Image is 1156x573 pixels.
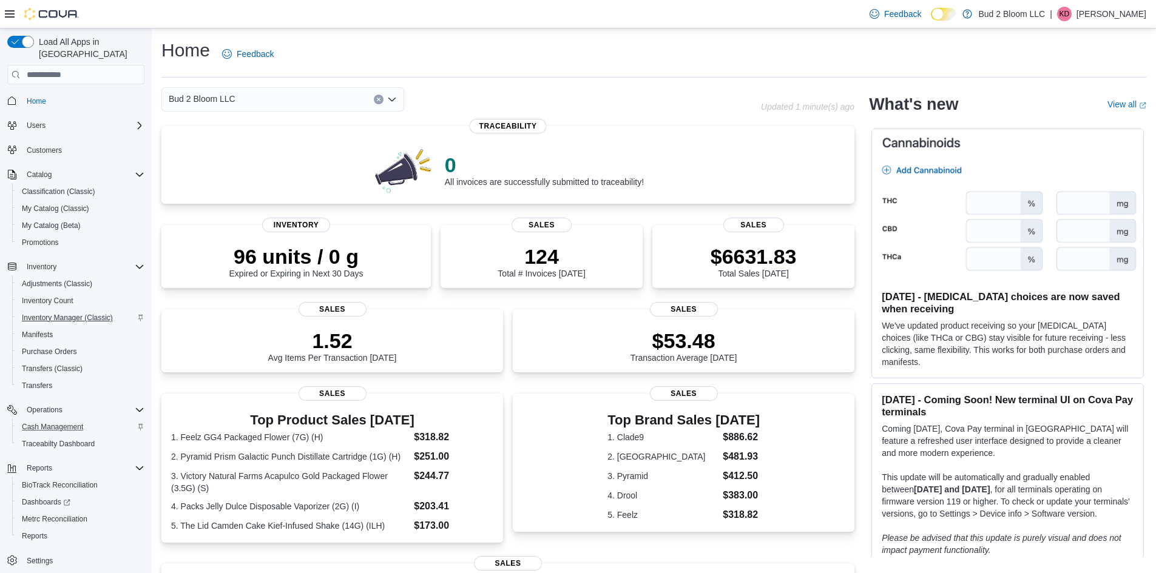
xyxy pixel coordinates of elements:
[171,500,409,512] dt: 4. Packs Jelly Dulce Disposable Vaporizer (2G) (I)
[17,378,144,393] span: Transfers
[607,451,718,463] dt: 2. [GEOGRAPHIC_DATA]
[22,94,51,109] a: Home
[268,329,397,353] p: 1.52
[22,381,52,390] span: Transfers
[171,451,409,463] dt: 2. Pyramid Prism Galactic Punch Distillate Cartridge (1G) (H)
[22,553,144,568] span: Settings
[17,420,144,434] span: Cash Management
[882,471,1134,520] p: This update will be automatically and gradually enabled between , for all terminals operating on ...
[607,413,760,427] h3: Top Brand Sales [DATE]
[414,449,493,464] dd: $251.00
[12,200,149,217] button: My Catalog (Classic)
[607,470,718,482] dt: 3. Pyramid
[914,484,990,494] strong: [DATE] and [DATE]
[17,218,86,233] a: My Catalog (Beta)
[12,360,149,377] button: Transfers (Classic)
[711,244,797,278] div: Total Sales [DATE]
[607,431,718,443] dt: 1. Clade9
[27,170,52,179] span: Catalog
[17,361,87,376] a: Transfers (Classic)
[12,377,149,394] button: Transfers
[630,329,737,353] p: $53.48
[882,533,1121,555] em: Please be advised that this update is purely visual and does not impact payment functionality.
[12,309,149,326] button: Inventory Manager (Classic)
[299,302,367,317] span: Sales
[229,244,363,269] p: 96 units / 0 g
[22,279,92,289] span: Adjustments (Classic)
[882,320,1134,368] p: We've updated product receiving so your [MEDICAL_DATA] choices (like THCa or CBG) stay visible fo...
[237,48,274,60] span: Feedback
[1107,99,1146,109] a: View allExternal link
[17,529,52,543] a: Reports
[17,378,57,393] a: Transfers
[12,275,149,292] button: Adjustments (Classic)
[1139,102,1146,109] svg: External link
[711,244,797,269] p: $6631.83
[445,153,644,187] div: All invoices are successfully submitted to traceability!
[17,201,94,216] a: My Catalog (Classic)
[171,470,409,494] dt: 3. Victory Natural Farms Acapulco Gold Packaged Flower (3.5G) (S)
[22,204,89,213] span: My Catalog (Classic)
[22,422,83,432] span: Cash Management
[882,423,1134,459] p: Coming [DATE], Cova Pay terminal in [GEOGRAPHIC_DATA] will feature a refreshed user interface des...
[17,184,144,199] span: Classification (Classic)
[2,117,149,134] button: Users
[723,488,760,503] dd: $383.00
[17,495,75,509] a: Dashboards
[17,310,118,325] a: Inventory Manager (Classic)
[27,405,63,415] span: Operations
[414,430,493,444] dd: $318.82
[723,449,760,464] dd: $481.93
[22,313,113,323] span: Inventory Manager (Classic)
[17,293,144,308] span: Inventory Count
[978,7,1045,21] p: Bud 2 Bloom LLC
[630,329,737,363] div: Transaction Average [DATE]
[17,327,144,342] span: Manifests
[22,118,50,133] button: Users
[607,489,718,501] dt: 4. Drool
[22,364,83,374] span: Transfers (Classic)
[2,166,149,183] button: Catalog
[445,153,644,177] p: 0
[1060,7,1070,21] span: KD
[650,386,718,401] span: Sales
[17,512,144,526] span: Metrc Reconciliation
[229,244,363,278] div: Expired or Expiring in Next 30 Days
[268,329,397,363] div: Avg Items Per Transaction [DATE]
[17,201,144,216] span: My Catalog (Classic)
[27,262,56,272] span: Inventory
[17,437,100,451] a: Traceabilty Dashboard
[22,118,144,133] span: Users
[12,292,149,309] button: Inventory Count
[22,439,95,449] span: Traceabilty Dashboard
[12,343,149,360] button: Purchase Orders
[34,36,144,60] span: Load All Apps in [GEOGRAPHIC_DATA]
[882,394,1134,418] h3: [DATE] - Coming Soon! New terminal UI on Cova Pay terminals
[17,276,97,291] a: Adjustments (Classic)
[171,413,493,427] h3: Top Product Sales [DATE]
[414,499,493,514] dd: $203.41
[22,330,53,340] span: Manifests
[2,141,149,159] button: Customers
[12,511,149,528] button: Metrc Reconciliation
[171,520,409,532] dt: 5. The Lid Camden Cake Kief-Infused Shake (14G) (ILH)
[387,95,397,104] button: Open list of options
[22,260,144,274] span: Inventory
[723,430,760,444] dd: $886.62
[161,38,210,62] h1: Home
[12,234,149,251] button: Promotions
[17,276,144,291] span: Adjustments (Classic)
[761,102,854,112] p: Updated 1 minute(s) ago
[22,554,58,568] a: Settings
[12,217,149,234] button: My Catalog (Beta)
[470,119,547,133] span: Traceability
[2,401,149,418] button: Operations
[650,302,718,317] span: Sales
[22,143,67,158] a: Customers
[17,184,100,199] a: Classification (Classic)
[171,431,409,443] dt: 1. Feelz GG4 Packaged Flower (7G) (H)
[22,403,144,417] span: Operations
[22,260,61,274] button: Inventory
[1050,7,1052,21] p: |
[882,290,1134,315] h3: [DATE] - [MEDICAL_DATA] choices are now saved when receiving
